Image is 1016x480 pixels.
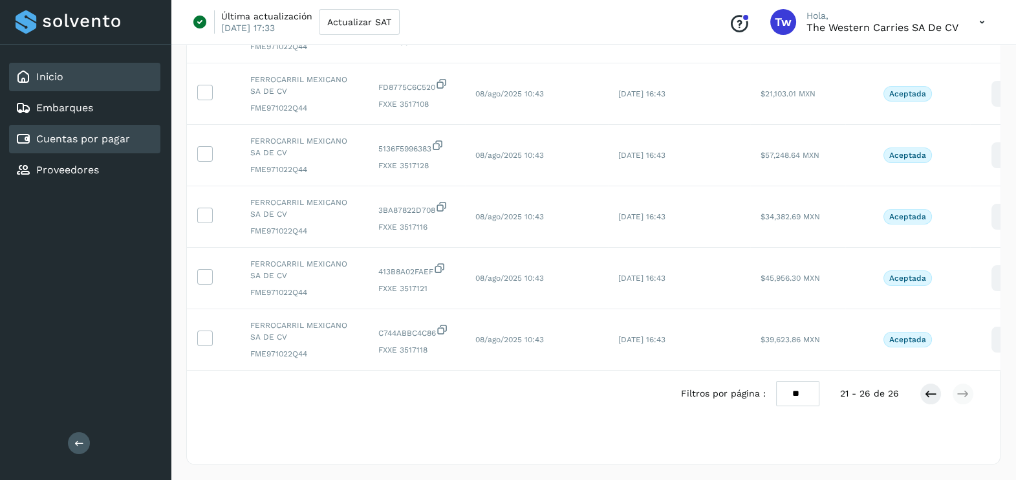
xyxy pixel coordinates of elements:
p: Aceptada [889,212,926,221]
span: 413B8A02FAEF [378,262,455,278]
div: Proveedores [9,156,160,184]
span: FME971022Q44 [250,287,358,298]
span: [DATE] 16:43 [618,335,665,344]
p: Aceptada [889,151,926,160]
span: FXXE 3517121 [378,283,455,294]
span: FERROCARRIL MEXICANO SA DE CV [250,320,358,343]
span: FERROCARRIL MEXICANO SA DE CV [250,135,358,158]
p: Aceptada [889,89,926,98]
span: Filtros por página : [681,387,766,400]
p: Última actualización [221,10,312,22]
span: FXXE 3517108 [378,98,455,110]
span: [DATE] 16:43 [618,274,665,283]
span: 3BA87822D708 [378,201,455,216]
span: 08/ago/2025 10:43 [475,335,544,344]
span: $45,956.30 MXN [761,274,820,283]
a: Embarques [36,102,93,114]
span: 08/ago/2025 10:43 [475,212,544,221]
span: C744ABBC4C86 [378,323,455,339]
span: [DATE] 16:43 [618,151,665,160]
span: FME971022Q44 [250,164,358,175]
span: FME971022Q44 [250,225,358,237]
span: FD8775C6C520 [378,78,455,93]
div: Inicio [9,63,160,91]
span: 21 - 26 de 26 [840,387,899,400]
div: Embarques [9,94,160,122]
div: Cuentas por pagar [9,125,160,153]
span: FME971022Q44 [250,41,358,52]
span: FERROCARRIL MEXICANO SA DE CV [250,74,358,97]
span: FXXE 3517118 [378,344,455,356]
span: 08/ago/2025 10:43 [475,89,544,98]
p: [DATE] 17:33 [221,22,275,34]
span: Actualizar SAT [327,17,391,27]
span: [DATE] 16:43 [618,212,665,221]
span: 5136F5996383 [378,139,455,155]
a: Cuentas por pagar [36,133,130,145]
span: $39,623.86 MXN [761,335,820,344]
span: [DATE] 16:43 [618,89,665,98]
span: FXXE 3517116 [378,221,455,233]
p: Hola, [806,10,958,21]
span: FERROCARRIL MEXICANO SA DE CV [250,258,358,281]
p: The western carries SA de CV [806,21,958,34]
span: FERROCARRIL MEXICANO SA DE CV [250,197,358,220]
span: FXXE 3517128 [378,160,455,171]
span: FME971022Q44 [250,102,358,114]
span: $21,103.01 MXN [761,89,816,98]
span: FME971022Q44 [250,348,358,360]
span: $57,248.64 MXN [761,151,819,160]
span: 08/ago/2025 10:43 [475,274,544,283]
span: $34,382.69 MXN [761,212,820,221]
button: Actualizar SAT [319,9,400,35]
a: Inicio [36,71,63,83]
p: Aceptada [889,274,926,283]
span: 08/ago/2025 10:43 [475,151,544,160]
a: Proveedores [36,164,99,176]
p: Aceptada [889,335,926,344]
